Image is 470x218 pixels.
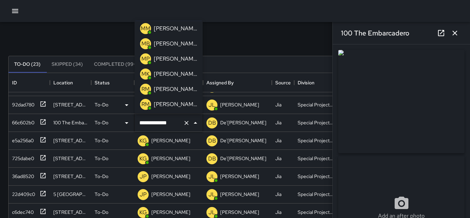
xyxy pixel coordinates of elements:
div: Special Projects Team [298,191,334,198]
div: Division [294,73,337,92]
p: [PERSON_NAME] [151,209,190,216]
p: To-Do [95,209,108,216]
p: [PERSON_NAME] [154,85,197,93]
p: DB [208,119,216,127]
p: [PERSON_NAME] [151,155,190,162]
p: [PERSON_NAME] [220,173,259,180]
div: 22d409c0 [9,188,35,198]
p: DB [208,155,216,163]
div: ID [12,73,17,92]
div: Status [91,73,134,92]
p: JP [140,190,147,199]
p: [PERSON_NAME] [220,101,259,108]
div: Status [95,73,110,92]
div: Jia [275,101,281,108]
div: 66c602b0 [9,116,34,126]
p: To-Do [95,155,108,162]
div: 5 Embarcadero Center [53,191,88,198]
div: Jia [275,191,281,198]
button: Skipped (34) [46,56,88,73]
div: 101 Market Street [53,137,88,144]
div: 36ad8520 [9,170,34,180]
div: Location [53,73,73,92]
div: Assigned To [134,73,203,92]
button: Completed (99+) [88,56,144,73]
div: Jia [275,209,281,216]
button: Clear [182,118,191,128]
div: Jia [275,137,281,144]
p: [PERSON_NAME] [220,191,259,198]
p: JL [209,173,215,181]
p: To-Do [95,119,108,126]
button: Close [191,118,200,128]
p: [PERSON_NAME] [220,209,259,216]
p: To-Do [95,137,108,144]
p: [PERSON_NAME] [151,137,190,144]
p: KG [139,137,147,145]
p: To-Do [95,101,108,108]
div: c6dec740 [9,206,34,216]
p: To-Do [95,191,108,198]
p: DB [208,137,216,145]
p: [PERSON_NAME] [154,24,197,33]
p: MK [141,70,150,78]
div: Location [50,73,91,92]
p: [PERSON_NAME] [151,191,190,198]
p: JP [140,173,147,181]
div: e5a256a0 [9,134,34,144]
div: ID [9,73,50,92]
p: De'[PERSON_NAME] [220,137,266,144]
div: Division [298,73,314,92]
div: Assigned By [203,73,272,92]
div: Source [272,73,294,92]
p: De'[PERSON_NAME] [220,119,266,126]
div: Special Projects Team [298,173,334,180]
div: 201 Steuart Street [53,101,88,108]
p: KG [139,155,147,163]
div: 92dad780 [9,98,34,108]
p: JL [209,101,215,109]
div: Special Projects Team [298,119,334,126]
div: Source [275,73,291,92]
p: RM [141,85,150,93]
div: 100 The Embarcadero [53,119,88,126]
div: 124 Market Street [53,209,88,216]
p: To-Do [95,173,108,180]
div: Jia [275,119,281,126]
p: MB [141,40,150,48]
div: Jia [275,155,281,162]
p: RM [141,100,150,108]
p: [PERSON_NAME] [151,173,190,180]
p: [PERSON_NAME] [154,55,197,63]
p: [PERSON_NAME] [154,40,197,48]
button: To-Do (23) [9,56,46,73]
div: Special Projects Team [298,101,334,108]
div: Special Projects Team [298,209,334,216]
p: MM [141,24,150,33]
div: Assigned By [206,73,234,92]
p: MP [141,55,150,63]
p: KG [139,208,147,217]
p: De'[PERSON_NAME] [220,155,266,162]
p: [PERSON_NAME] [154,70,197,78]
div: Special Projects Team [298,155,334,162]
p: [PERSON_NAME] [154,100,197,108]
div: 1 Market Street [53,155,88,162]
div: Jia [275,173,281,180]
p: JL [209,190,215,199]
div: Special Projects Team [298,137,334,144]
div: 725dabe0 [9,152,34,162]
div: 1 Market Street [53,173,88,180]
p: JL [209,208,215,217]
